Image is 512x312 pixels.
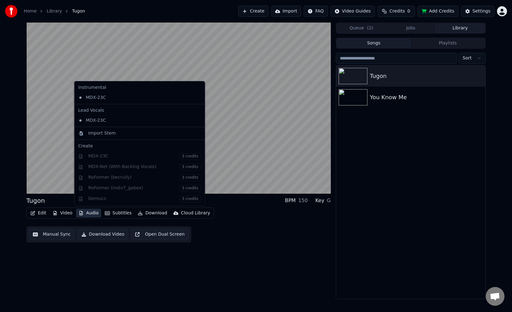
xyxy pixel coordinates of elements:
span: Tugon [72,8,85,14]
button: Manual Sync [29,229,75,240]
div: MDX-23C [76,115,194,125]
span: ( 2 ) [367,25,373,31]
a: Home [24,8,37,14]
span: Sort [463,55,472,61]
button: Subtitles [102,209,134,217]
button: FAQ [304,6,328,17]
button: Songs [337,39,411,48]
div: BPM [285,197,295,204]
div: Tugon [26,196,45,205]
button: Jobs [386,24,436,33]
button: Open Dual Screen [131,229,189,240]
nav: breadcrumb [24,8,85,14]
div: Key [315,197,324,204]
button: Video [50,209,75,217]
button: Import [271,6,301,17]
button: Video Guides [330,6,375,17]
a: Open chat [486,287,504,306]
div: Settings [473,8,490,14]
a: Library [47,8,62,14]
button: Create [238,6,269,17]
button: Edit [28,209,49,217]
button: Download Video [77,229,128,240]
div: MDX-23C [76,93,194,103]
button: Audio [76,209,101,217]
div: Cloud Library [181,210,210,216]
div: Lead Vocals [76,105,204,115]
img: youka [5,5,18,18]
div: G [327,197,330,204]
button: Playlists [411,39,485,48]
button: Queue [337,24,386,33]
button: Add Credits [417,6,458,17]
div: Import Stem [88,130,116,136]
span: Credits [389,8,405,14]
button: Credits0 [377,6,415,17]
button: Download [135,209,170,217]
div: Tugon [370,72,483,80]
div: Instrumental [76,83,204,93]
span: 0 [407,8,410,14]
button: Settings [461,6,494,17]
div: You Know Me [370,93,483,102]
div: Create [78,143,201,149]
button: Library [435,24,485,33]
div: 150 [298,197,308,204]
